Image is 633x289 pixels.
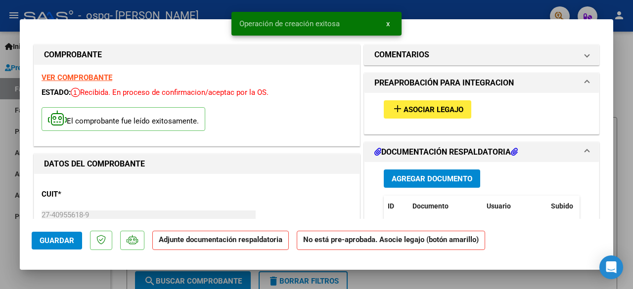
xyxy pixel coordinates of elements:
[44,50,102,59] strong: COMPROBANTE
[42,73,112,82] a: VER COMPROBANTE
[374,77,514,89] h1: PREAPROBACIÓN PARA INTEGRACION
[364,142,599,162] mat-expansion-panel-header: DOCUMENTACIÓN RESPALDATORIA
[44,159,145,168] strong: DATOS DEL COMPROBANTE
[42,88,71,97] span: ESTADO:
[388,202,394,210] span: ID
[159,235,282,244] strong: Adjunte documentación respaldatoria
[42,189,135,200] p: CUIT
[551,202,573,210] span: Subido
[384,100,471,119] button: Asociar Legajo
[487,202,511,210] span: Usuario
[32,232,82,249] button: Guardar
[364,73,599,93] mat-expansion-panel-header: PREAPROBACIÓN PARA INTEGRACION
[412,202,449,210] span: Documento
[599,255,623,279] div: Open Intercom Messenger
[374,146,518,158] h1: DOCUMENTACIÓN RESPALDATORIA
[297,231,485,250] strong: No está pre-aprobada. Asocie legajo (botón amarillo)
[364,93,599,134] div: PREAPROBACIÓN PARA INTEGRACION
[392,174,472,183] span: Agregar Documento
[374,49,429,61] h1: COMENTARIOS
[384,196,408,217] datatable-header-cell: ID
[378,15,398,33] button: x
[71,88,269,97] span: Recibida. En proceso de confirmacion/aceptac por la OS.
[386,19,390,28] span: x
[384,169,480,188] button: Agregar Documento
[408,196,483,217] datatable-header-cell: Documento
[239,19,340,29] span: Operación de creación exitosa
[483,196,547,217] datatable-header-cell: Usuario
[40,236,74,245] span: Guardar
[42,107,205,131] p: El comprobante fue leído exitosamente.
[547,196,596,217] datatable-header-cell: Subido
[404,105,463,114] span: Asociar Legajo
[392,103,404,115] mat-icon: add
[364,45,599,65] mat-expansion-panel-header: COMENTARIOS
